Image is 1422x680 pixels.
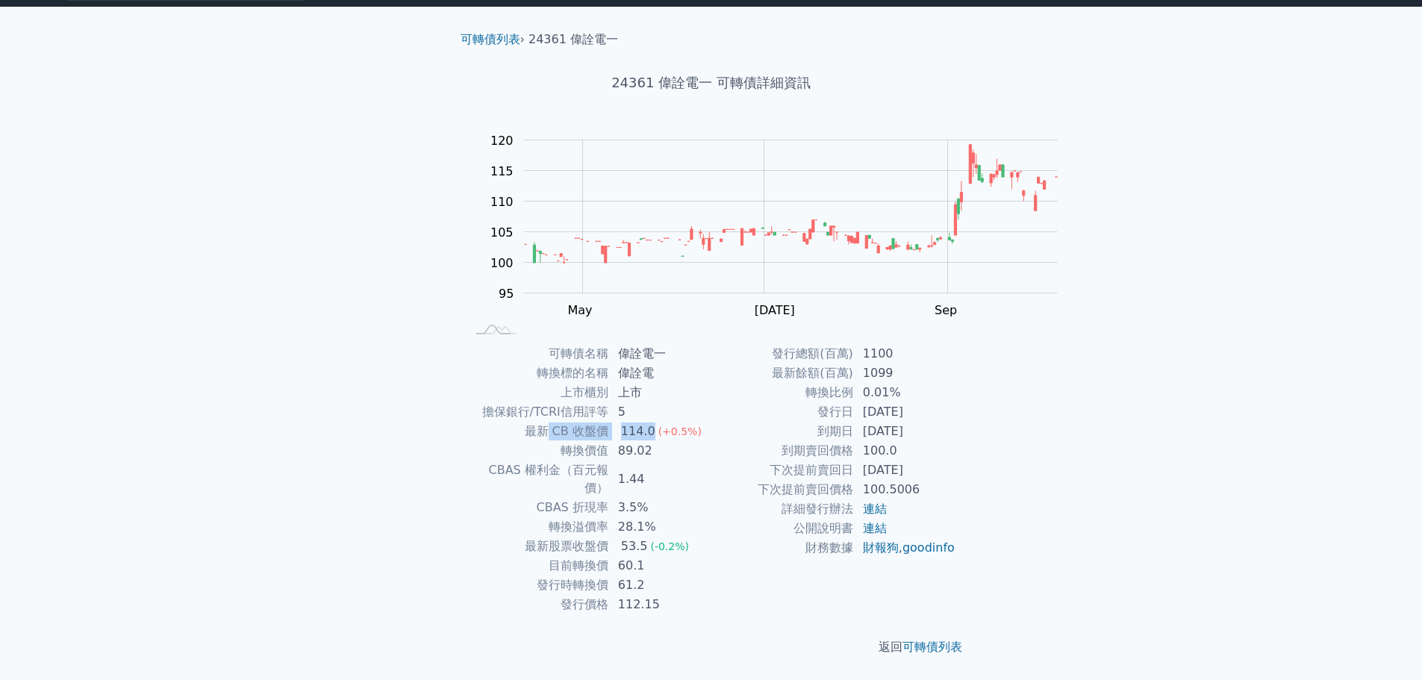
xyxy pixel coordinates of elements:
[854,344,956,364] td: 1100
[863,540,899,555] a: 財報狗
[609,461,711,498] td: 1.44
[854,364,956,383] td: 1099
[609,402,711,422] td: 5
[658,425,702,437] span: (+0.5%)
[609,441,711,461] td: 89.02
[567,303,592,317] tspan: May
[467,556,609,575] td: 目前轉換價
[467,517,609,537] td: 轉換溢價率
[461,31,525,49] li: ›
[609,383,711,402] td: 上市
[528,31,618,49] li: 24361 偉詮電一
[467,422,609,441] td: 最新 CB 收盤價
[609,517,711,537] td: 28.1%
[711,402,854,422] td: 發行日
[449,638,974,656] p: 返回
[854,383,956,402] td: 0.01%
[1347,608,1422,680] iframe: Chat Widget
[609,498,711,517] td: 3.5%
[609,595,711,614] td: 112.15
[467,364,609,383] td: 轉換標的名稱
[467,537,609,556] td: 最新股票收盤價
[467,575,609,595] td: 發行時轉換價
[467,402,609,422] td: 擔保銀行/TCRI信用評等
[609,556,711,575] td: 60.1
[499,287,514,301] tspan: 95
[711,383,854,402] td: 轉換比例
[1347,608,1422,680] div: 聊天小工具
[854,441,956,461] td: 100.0
[618,422,658,440] div: 114.0
[490,164,514,178] tspan: 115
[711,499,854,519] td: 詳細發行辦法
[711,461,854,480] td: 下次提前賣回日
[863,521,887,535] a: 連結
[490,225,514,240] tspan: 105
[650,540,689,552] span: (-0.2%)
[467,383,609,402] td: 上市櫃別
[711,422,854,441] td: 到期日
[490,195,514,209] tspan: 110
[609,344,711,364] td: 偉詮電一
[467,441,609,461] td: 轉換價值
[467,461,609,498] td: CBAS 權利金（百元報價）
[854,480,956,499] td: 100.5006
[711,519,854,538] td: 公開說明書
[483,134,1080,318] g: Chart
[902,640,962,654] a: 可轉債列表
[609,575,711,595] td: 61.2
[711,538,854,558] td: 財務數據
[449,72,974,93] h1: 24361 偉詮電一 可轉債詳細資訊
[863,502,887,516] a: 連結
[467,595,609,614] td: 發行價格
[490,256,514,270] tspan: 100
[618,537,651,555] div: 53.5
[461,32,520,46] a: 可轉債列表
[711,344,854,364] td: 發行總額(百萬)
[854,402,956,422] td: [DATE]
[490,134,514,148] tspan: 120
[755,303,795,317] tspan: [DATE]
[935,303,957,317] tspan: Sep
[609,364,711,383] td: 偉詮電
[854,538,956,558] td: ,
[902,540,955,555] a: goodinfo
[467,498,609,517] td: CBAS 折現率
[854,422,956,441] td: [DATE]
[711,364,854,383] td: 最新餘額(百萬)
[854,461,956,480] td: [DATE]
[711,480,854,499] td: 下次提前賣回價格
[711,441,854,461] td: 到期賣回價格
[467,344,609,364] td: 可轉債名稱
